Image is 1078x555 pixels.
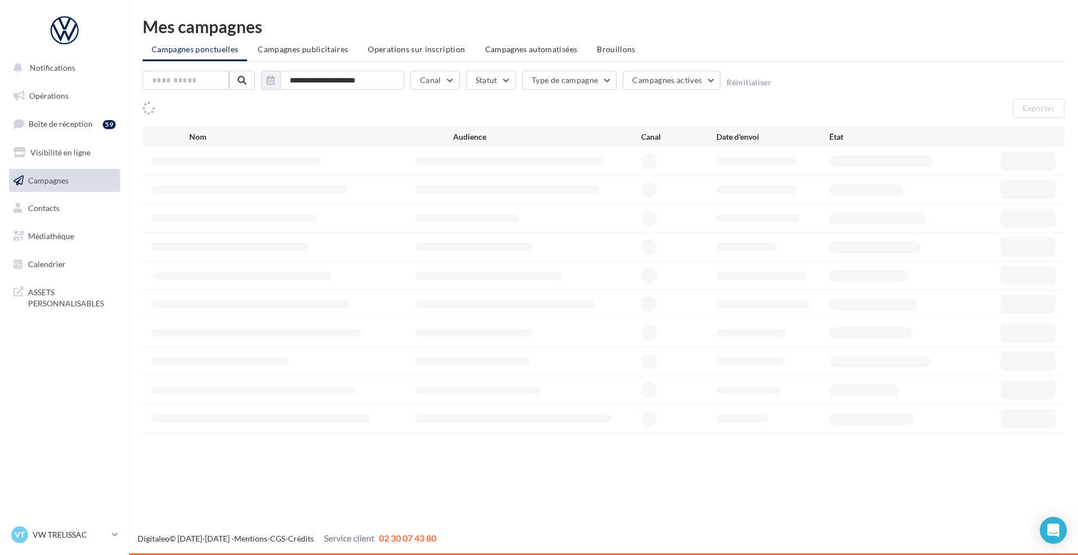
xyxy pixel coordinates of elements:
span: Boîte de réception [29,119,93,129]
a: CGS [270,534,285,543]
span: Campagnes publicitaires [258,44,348,54]
button: Canal [410,71,460,90]
button: Campagnes actives [623,71,720,90]
button: Statut [466,71,516,90]
a: Contacts [7,196,122,220]
a: Mentions [234,534,267,543]
span: Service client [324,533,374,543]
button: Notifications [7,56,118,80]
span: 02 30 07 43 80 [379,533,436,543]
span: VT [15,529,25,540]
span: Notifications [30,63,75,72]
a: Opérations [7,84,122,108]
a: VT VW TRELISSAC [9,524,120,545]
div: Nom [189,131,453,143]
span: Campagnes automatisées [485,44,578,54]
span: Operations sur inscription [368,44,465,54]
a: Campagnes [7,169,122,192]
span: Campagnes [28,175,68,185]
div: Date d'envoi [716,131,829,143]
a: Visibilité en ligne [7,141,122,164]
span: Médiathèque [28,231,74,241]
span: ASSETS PERSONNALISABLES [28,285,116,309]
div: Audience [453,131,641,143]
button: Réinitialiser [727,78,771,87]
p: VW TRELISSAC [33,529,107,540]
div: Open Intercom Messenger [1040,517,1067,544]
button: Exporter [1013,99,1065,118]
span: Campagnes actives [632,75,702,85]
a: Crédits [288,534,314,543]
a: Boîte de réception59 [7,112,122,136]
div: État [829,131,942,143]
span: Opérations [29,91,68,100]
a: Calendrier [7,253,122,276]
span: Contacts [28,203,60,213]
span: © [DATE]-[DATE] - - - [138,534,436,543]
a: ASSETS PERSONNALISABLES [7,280,122,313]
span: Calendrier [28,259,66,269]
a: Digitaleo [138,534,170,543]
div: 59 [103,120,116,129]
div: Canal [641,131,716,143]
a: Médiathèque [7,224,122,248]
button: Type de campagne [522,71,617,90]
div: Mes campagnes [143,18,1065,35]
span: Visibilité en ligne [30,148,90,157]
span: Brouillons [597,44,636,54]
